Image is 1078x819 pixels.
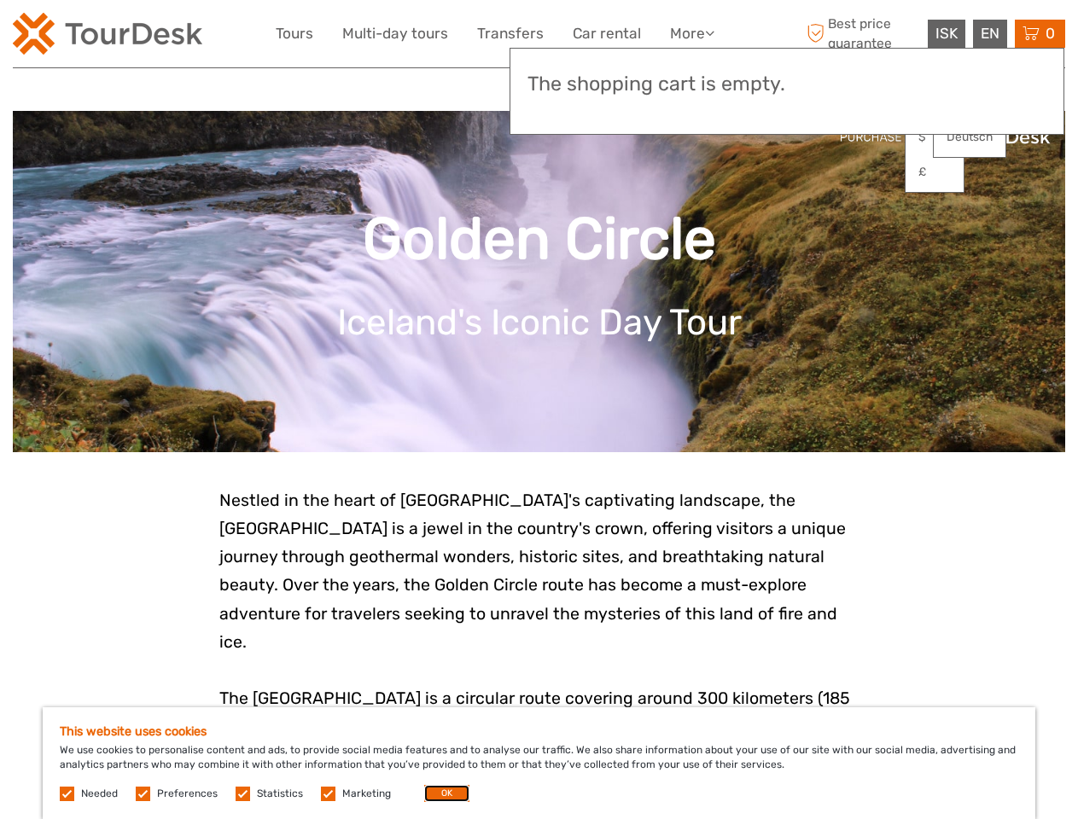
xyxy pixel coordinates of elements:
label: Statistics [257,787,303,801]
h5: This website uses cookies [60,724,1018,739]
a: Tours [276,21,313,46]
div: EN [973,20,1007,48]
button: OK [424,785,469,802]
label: Preferences [157,787,218,801]
span: Nestled in the heart of [GEOGRAPHIC_DATA]'s captivating landscape, the [GEOGRAPHIC_DATA] is a jew... [219,491,846,652]
span: Best price guarantee [802,15,924,52]
h1: Golden Circle [38,205,1040,274]
a: Multi-day tours [342,21,448,46]
h1: Iceland's Iconic Day Tour [38,301,1040,344]
div: We use cookies to personalise content and ads, to provide social media features and to analyse ou... [43,707,1035,819]
a: Transfers [477,21,544,46]
img: PurchaseViaTourDeskwhite.png [839,124,1052,150]
a: More [670,21,714,46]
span: ISK [935,25,958,42]
h3: The shopping cart is empty. [527,73,1046,96]
button: Open LiveChat chat widget [196,26,217,47]
a: Deutsch [934,122,1005,153]
a: Car rental [573,21,641,46]
span: 0 [1043,25,1058,42]
label: Needed [81,787,118,801]
label: Marketing [342,787,391,801]
p: We're away right now. Please check back later! [24,30,193,44]
a: $ [906,122,964,153]
img: 120-15d4194f-c635-41b9-a512-a3cb382bfb57_logo_small.png [13,13,202,55]
a: £ [906,157,964,188]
